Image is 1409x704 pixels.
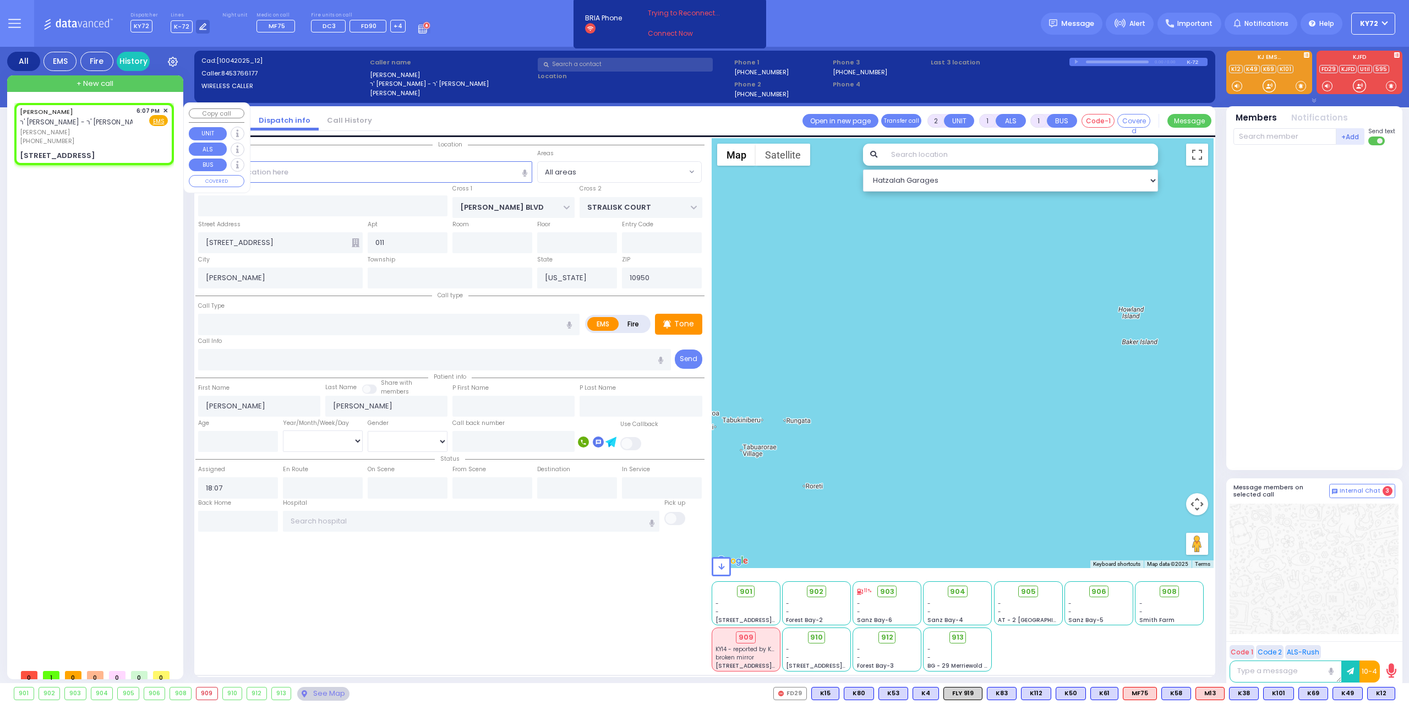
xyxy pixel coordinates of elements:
[618,317,649,331] label: Fire
[283,465,308,474] label: En Route
[1139,599,1143,608] span: -
[648,29,735,39] a: Connect Now
[809,586,823,597] span: 902
[20,107,73,116] a: [PERSON_NAME]
[117,52,150,71] a: History
[370,58,534,67] label: Caller name
[734,90,789,98] label: [PHONE_NUMBER]
[913,687,939,700] div: K4
[1256,645,1284,659] button: Code 2
[170,687,191,700] div: 908
[952,632,964,643] span: 913
[857,662,894,670] span: Forest Bay-3
[452,220,469,229] label: Room
[171,20,193,33] span: K-72
[452,419,505,428] label: Call back number
[786,599,789,608] span: -
[1360,19,1378,29] span: KY72
[452,465,486,474] label: From Scene
[675,350,702,369] button: Send
[1373,65,1389,73] a: 595
[950,586,965,597] span: 904
[1082,114,1115,128] button: Code-1
[216,56,263,65] span: [10042025_12]
[1383,486,1392,496] span: 3
[756,144,810,166] button: Show satellite imagery
[1291,112,1348,124] button: Notifications
[153,671,170,679] span: 0
[87,671,103,679] span: 0
[880,586,894,597] span: 903
[943,687,982,700] div: FLY 919
[1068,599,1072,608] span: -
[250,115,319,125] a: Dispatch info
[1139,616,1175,624] span: Smith Farm
[1068,608,1072,616] span: -
[714,554,751,568] a: Open this area in Google Maps (opens a new window)
[1233,484,1329,498] h5: Message members on selected call
[20,137,74,145] span: [PHONE_NUMBER]
[1244,65,1260,73] a: K49
[283,419,363,428] div: Year/Month/Week/Day
[1368,135,1386,146] label: Turn off text
[136,107,160,115] span: 6:07 PM
[1339,65,1357,73] a: KJFD
[130,20,152,32] span: KY72
[1263,687,1294,700] div: K101
[269,21,285,30] span: MF75
[786,608,789,616] span: -
[622,220,653,229] label: Entry Code
[857,645,860,653] span: -
[537,255,553,264] label: State
[198,302,225,310] label: Call Type
[884,144,1159,166] input: Search location
[878,687,908,700] div: K53
[370,79,534,89] label: ר' [PERSON_NAME] - ר' [PERSON_NAME]
[91,687,113,700] div: 904
[20,150,95,161] div: [STREET_ADDRESS]
[998,608,1001,616] span: -
[538,58,713,72] input: Search a contact
[1332,687,1363,700] div: K49
[1336,128,1365,145] button: +Add
[1187,58,1208,66] div: K-72
[786,645,789,653] span: -
[716,653,754,662] span: broken mirror
[802,114,878,128] a: Open in new page
[664,499,685,507] label: Pick up
[620,420,658,429] label: Use Callback
[452,184,472,193] label: Cross 1
[153,117,165,125] u: EMS
[283,499,307,507] label: Hospital
[1090,687,1118,700] div: BLS
[585,13,622,23] span: BRIA Phone
[913,687,939,700] div: BLS
[716,608,719,616] span: -
[1329,484,1395,498] button: Internal Chat 3
[130,12,158,19] label: Dispatcher
[20,128,133,137] span: [PERSON_NAME]
[198,337,222,346] label: Call Info
[1359,661,1380,683] button: 10-4
[1351,13,1395,35] button: KY72
[1195,687,1225,700] div: ALS
[1317,54,1402,62] label: KJFD
[927,608,931,616] span: -
[144,687,165,700] div: 906
[716,616,820,624] span: [STREET_ADDRESS][PERSON_NAME]
[736,631,756,643] div: 909
[198,255,210,264] label: City
[1229,65,1243,73] a: K12
[1139,608,1143,616] span: -
[1358,65,1372,73] a: Util
[20,117,146,127] span: ר' [PERSON_NAME] - ר' [PERSON_NAME]
[1021,687,1051,700] div: K112
[857,599,860,608] span: -
[857,653,860,662] span: -
[368,220,378,229] label: Apt
[810,632,823,643] span: 910
[778,691,784,696] img: red-radio-icon.svg
[1298,687,1328,700] div: BLS
[1229,687,1259,700] div: BLS
[1021,586,1036,597] span: 905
